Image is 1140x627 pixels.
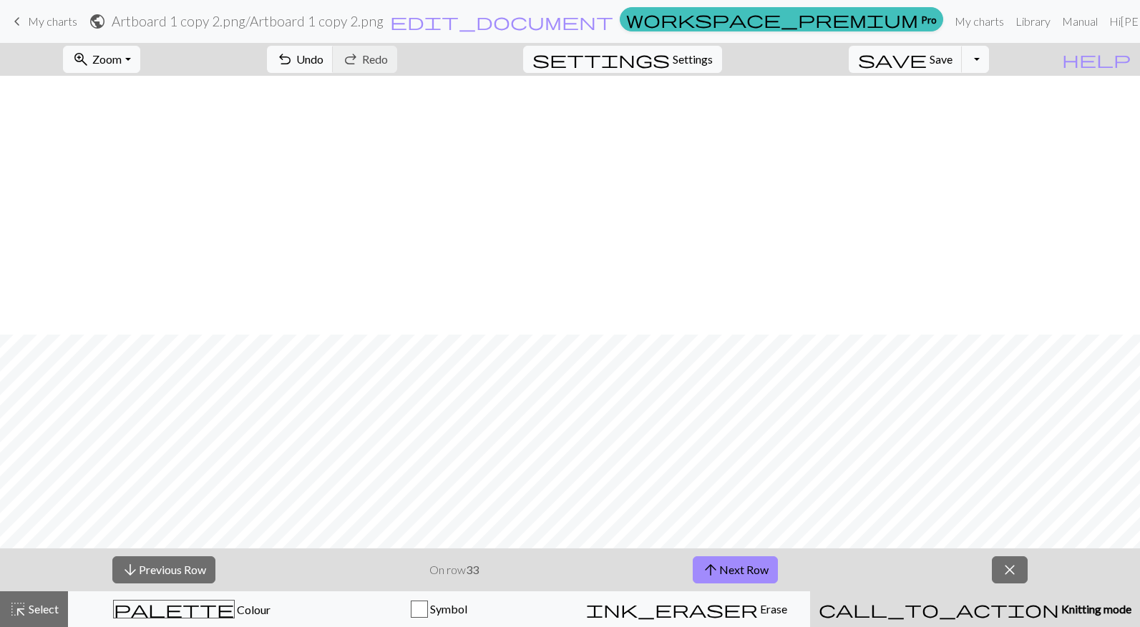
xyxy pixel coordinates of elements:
[810,591,1140,627] button: Knitting mode
[89,11,106,31] span: public
[586,599,758,619] span: ink_eraser
[1056,7,1104,36] a: Manual
[758,602,787,616] span: Erase
[532,51,670,68] i: Settings
[858,49,927,69] span: save
[390,11,613,31] span: edit_document
[702,560,719,580] span: arrow_upward
[562,591,810,627] button: Erase
[930,52,953,66] span: Save
[276,49,293,69] span: undo
[1059,602,1131,616] span: Knitting mode
[9,9,77,34] a: My charts
[1010,7,1056,36] a: Library
[693,556,778,583] button: Next Row
[428,602,467,616] span: Symbol
[26,602,59,616] span: Select
[112,13,384,29] h2: Artboard 1 copy 2.png / Artboard 1 copy 2.png
[235,603,271,616] span: Colour
[429,561,479,578] p: On row
[316,591,563,627] button: Symbol
[620,7,943,31] a: Pro
[849,46,963,73] button: Save
[63,46,140,73] button: Zoom
[626,9,918,29] span: workspace_premium
[9,11,26,31] span: keyboard_arrow_left
[92,52,122,66] span: Zoom
[267,46,333,73] button: Undo
[1062,49,1131,69] span: help
[532,49,670,69] span: settings
[68,591,316,627] button: Colour
[523,46,722,73] button: SettingsSettings
[466,563,479,576] strong: 33
[819,599,1059,619] span: call_to_action
[673,51,713,68] span: Settings
[28,14,77,28] span: My charts
[122,560,139,580] span: arrow_downward
[9,599,26,619] span: highlight_alt
[114,599,234,619] span: palette
[112,556,215,583] button: Previous Row
[949,7,1010,36] a: My charts
[1001,560,1018,580] span: close
[72,49,89,69] span: zoom_in
[296,52,323,66] span: Undo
